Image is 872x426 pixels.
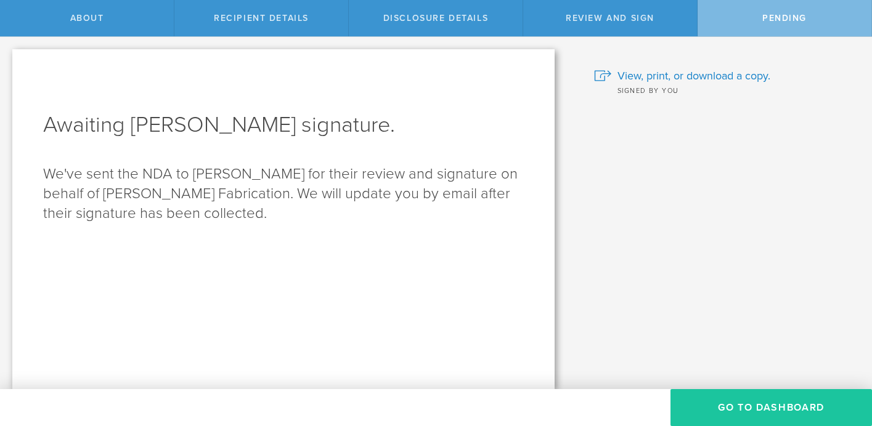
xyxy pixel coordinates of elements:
span: Recipient details [214,13,309,23]
span: About [70,13,104,23]
h1: Awaiting [PERSON_NAME] signature. [43,110,524,140]
span: Disclosure details [383,13,489,23]
div: Signed by you [594,84,854,96]
p: We've sent the NDA to [PERSON_NAME] for their review and signature on behalf of [PERSON_NAME] Fab... [43,164,524,223]
span: Pending [762,13,807,23]
iframe: Chat Widget [810,330,872,389]
span: Review and sign [566,13,654,23]
span: View, print, or download a copy. [617,68,770,84]
button: Go to dashboard [670,389,872,426]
